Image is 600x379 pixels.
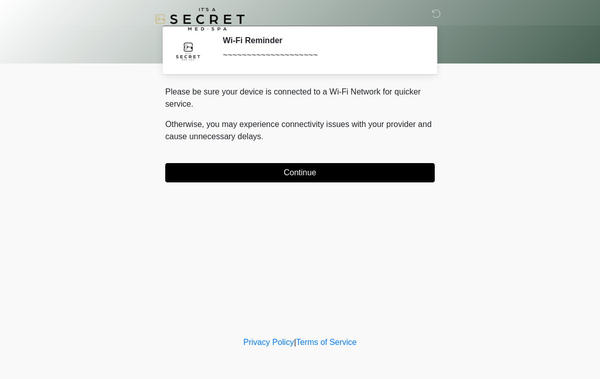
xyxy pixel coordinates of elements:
[296,338,356,346] a: Terms of Service
[165,163,435,182] button: Continue
[165,86,435,110] p: Please be sure your device is connected to a Wi-Fi Network for quicker service.
[223,36,419,45] h2: Wi-Fi Reminder
[244,338,294,346] a: Privacy Policy
[223,49,419,61] div: ~~~~~~~~~~~~~~~~~~~~
[165,118,435,143] p: Otherwise, you may experience connectivity issues with your provider and cause unnecessary delays
[173,36,203,66] img: Agent Avatar
[155,8,245,30] img: It's A Secret Med Spa Logo
[261,132,263,141] span: .
[294,338,296,346] a: |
